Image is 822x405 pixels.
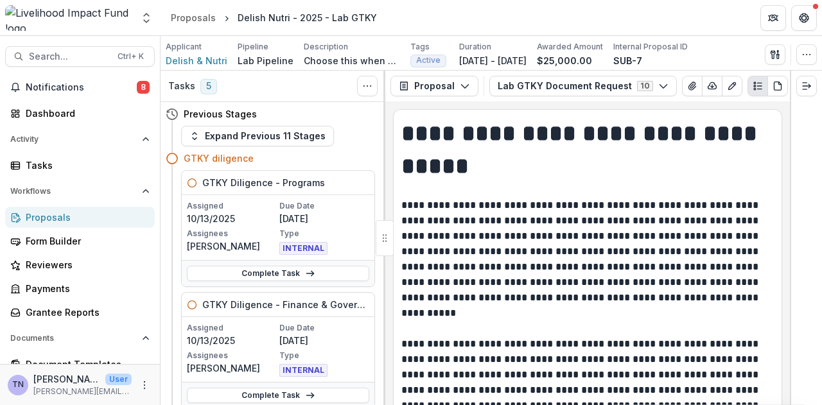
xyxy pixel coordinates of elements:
a: Dashboard [5,103,155,124]
p: Internal Proposal ID [613,41,688,53]
p: Assigned [187,200,277,212]
h4: GTKY diligence [184,151,254,165]
a: Tasks [5,155,155,176]
button: Open Documents [5,328,155,349]
button: More [137,377,152,393]
p: [DATE] - [DATE] [459,54,527,67]
div: Ctrl + K [115,49,146,64]
a: Complete Task [187,266,369,281]
p: Awarded Amount [537,41,603,53]
p: [PERSON_NAME] [33,372,100,386]
span: Documents [10,334,137,343]
span: Notifications [26,82,137,93]
p: Type [279,228,369,239]
h4: Previous Stages [184,107,257,121]
p: Description [304,41,348,53]
p: Due Date [279,322,369,334]
p: [DATE] [279,334,369,347]
p: Assignees [187,228,277,239]
div: Tania Ngima [12,381,24,389]
p: [PERSON_NAME] [187,361,277,375]
a: Payments [5,278,155,299]
div: Grantee Reports [26,306,144,319]
button: Plaintext view [748,76,768,96]
div: Dashboard [26,107,144,120]
span: 5 [200,79,217,94]
p: [PERSON_NAME] [187,239,277,253]
p: Choose this when adding a new proposal to the first stage of a pipeline. [304,54,400,67]
span: INTERNAL [279,364,328,377]
p: Lab Pipeline [238,54,293,67]
button: Search... [5,46,155,67]
a: Proposals [5,207,155,228]
span: 8 [137,81,150,94]
a: Grantee Reports [5,302,155,323]
p: User [105,374,132,385]
div: Document Templates [26,358,144,371]
div: Form Builder [26,234,144,248]
a: Reviewers [5,254,155,275]
p: Duration [459,41,491,53]
button: Open entity switcher [137,5,155,31]
button: Lab GTKY Document Request10 [489,76,677,96]
span: INTERNAL [279,242,328,255]
button: Expand right [796,76,817,96]
p: Tags [410,41,430,53]
button: Proposal [390,76,478,96]
span: Activity [10,135,137,144]
button: PDF view [767,76,788,96]
div: Proposals [171,11,216,24]
h5: GTKY Diligence - Programs [202,176,325,189]
button: Open Activity [5,129,155,150]
p: 10/13/2025 [187,212,277,225]
div: Proposals [26,211,144,224]
p: [DATE] [279,212,369,225]
nav: breadcrumb [166,8,382,27]
a: Document Templates [5,354,155,375]
p: $25,000.00 [537,54,592,67]
button: Edit as form [722,76,742,96]
div: Payments [26,282,144,295]
div: Reviewers [26,258,144,271]
h3: Tasks [168,81,195,92]
a: Complete Task [187,388,369,403]
img: Livelihood Impact Fund logo [5,5,132,31]
button: Toggle View Cancelled Tasks [357,76,378,96]
button: View Attached Files [682,76,703,96]
button: Expand Previous 11 Stages [181,126,334,146]
p: Type [279,350,369,361]
p: Assigned [187,322,277,334]
button: Notifications8 [5,77,155,98]
p: [PERSON_NAME][EMAIL_ADDRESS][DOMAIN_NAME] [33,386,132,397]
p: SUB-7 [613,54,642,67]
button: Get Help [791,5,817,31]
p: Applicant [166,41,202,53]
span: Search... [29,51,110,62]
p: 10/13/2025 [187,334,277,347]
div: Delish Nutri - 2025 - Lab GTKY [238,11,377,24]
p: Due Date [279,200,369,212]
div: Tasks [26,159,144,172]
button: Partners [760,5,786,31]
p: Assignees [187,350,277,361]
span: Active [416,56,441,65]
a: Proposals [166,8,221,27]
p: Pipeline [238,41,268,53]
span: Workflows [10,187,137,196]
a: Delish & Nutri [166,54,227,67]
a: Form Builder [5,230,155,252]
h5: GTKY Diligence - Finance & Governance [202,298,369,311]
button: Open Workflows [5,181,155,202]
